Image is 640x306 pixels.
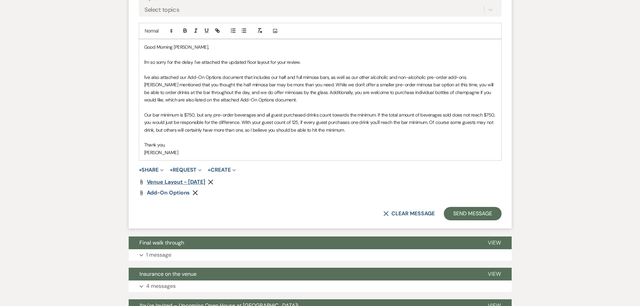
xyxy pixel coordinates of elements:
button: Insurance on the venue [129,268,477,280]
button: Share [139,167,164,173]
a: Add-On Options [147,190,190,195]
span: View [488,270,501,277]
span: + [208,167,211,173]
a: Venue Layout - [DATE] [147,179,205,185]
button: 4 messages [129,280,512,292]
button: Request [170,167,202,173]
button: View [477,236,512,249]
span: Venue Layout - [DATE] [147,178,205,185]
button: View [477,268,512,280]
button: Send Message [444,207,501,220]
p: 4 messages [146,282,176,291]
button: Final walk through [129,236,477,249]
span: Insurance on the venue [139,270,197,277]
p: [PERSON_NAME] [144,149,496,156]
p: Thank you, [144,141,496,148]
button: Clear message [383,211,434,216]
span: Final walk through [139,239,184,246]
p: I'm so sorry for the delay. I've attached the updated floor layout for your review. [144,58,496,66]
p: 1 message [146,251,171,259]
span: Add-On Options [147,189,190,196]
p: Good Morning [PERSON_NAME], [144,43,496,51]
span: + [139,167,142,173]
button: Create [208,167,236,173]
span: + [170,167,173,173]
button: 1 message [129,249,512,261]
p: Our bar minimum is $750, but any pre-order beverages and all guest purchased drinks count towards... [144,111,496,134]
div: Select topics [144,5,179,14]
span: View [488,239,501,246]
p: I've also attached our Add-On Options document that includes our half and full mimosa bars, as we... [144,74,496,104]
